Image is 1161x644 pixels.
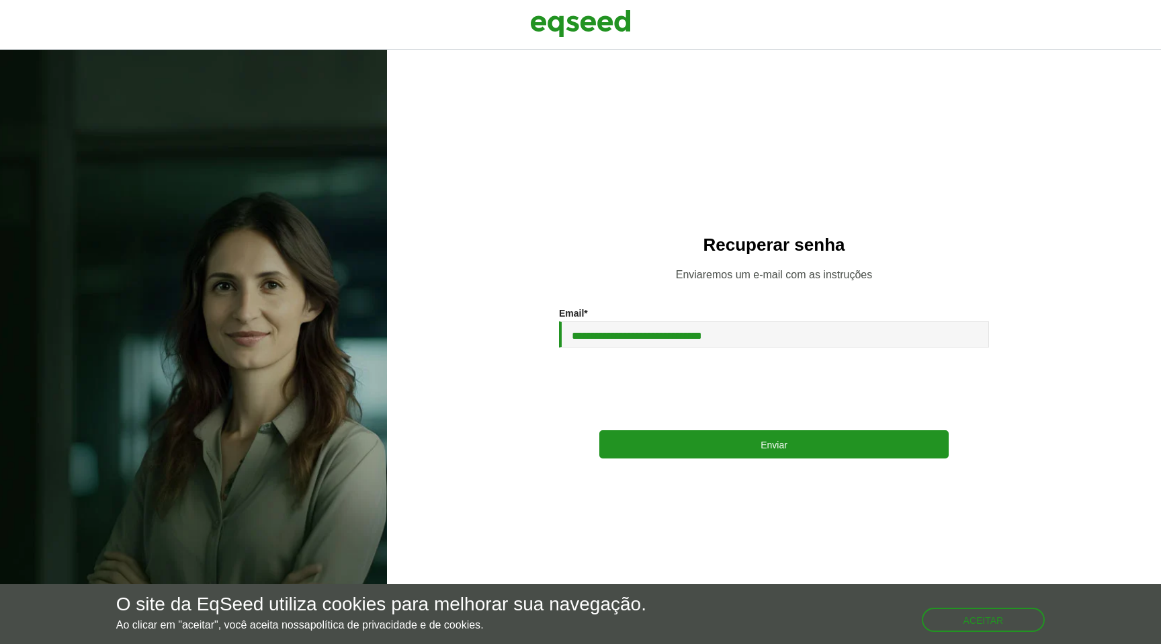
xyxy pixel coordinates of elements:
p: Enviaremos um e-mail com as instruções [414,268,1134,281]
span: Este campo é obrigatório. [584,308,587,319]
label: Email [559,309,588,318]
p: Ao clicar em "aceitar", você aceita nossa . [116,618,646,631]
h2: Recuperar senha [414,235,1134,255]
iframe: reCAPTCHA [672,361,876,413]
img: EqSeed Logo [530,7,631,40]
h5: O site da EqSeed utiliza cookies para melhorar sua navegação. [116,594,646,615]
button: Enviar [599,430,949,458]
button: Aceitar [922,608,1045,632]
a: política de privacidade e de cookies [310,620,481,631]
